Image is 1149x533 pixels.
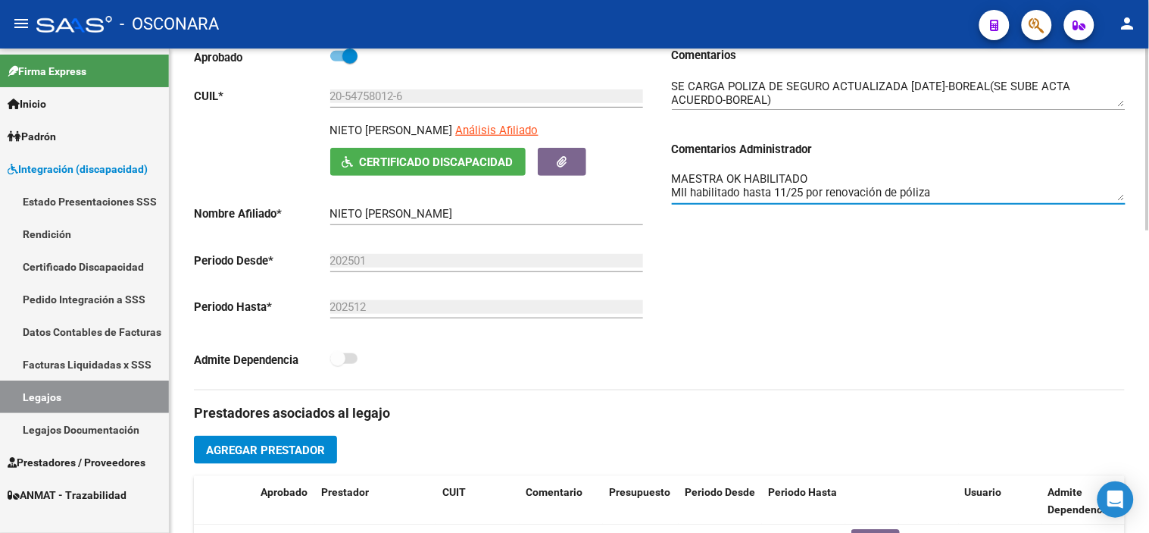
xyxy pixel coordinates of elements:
datatable-header-cell: Comentario [520,476,603,526]
span: Presupuesto [609,486,670,498]
span: Análisis Afiliado [456,124,539,137]
span: ANMAT - Trazabilidad [8,487,126,503]
p: Admite Dependencia [194,352,330,368]
p: Periodo Desde [194,252,330,269]
datatable-header-cell: CUIT [436,476,520,526]
h3: Comentarios Administrador [672,141,1126,158]
span: Firma Express [8,63,86,80]
h3: Prestadores asociados al legajo [194,403,1125,424]
datatable-header-cell: Usuario [959,476,1042,526]
span: Integración (discapacidad) [8,161,148,177]
p: NIETO [PERSON_NAME] [330,122,453,139]
span: Periodo Desde [685,486,755,498]
span: Admite Dependencia [1048,486,1112,516]
datatable-header-cell: Admite Dependencia [1042,476,1126,526]
span: Inicio [8,96,46,112]
p: Periodo Hasta [194,299,330,315]
datatable-header-cell: Prestador [315,476,436,526]
span: Prestadores / Proveedores [8,454,145,471]
span: Certificado Discapacidad [360,155,514,169]
span: Aprobado [261,486,308,498]
div: Open Intercom Messenger [1097,481,1134,518]
h3: Comentarios [672,47,1126,64]
p: Nombre Afiliado [194,205,330,222]
mat-icon: menu [12,14,30,33]
span: Periodo Hasta [768,486,837,498]
mat-icon: person [1119,14,1137,33]
span: Comentario [526,486,582,498]
p: Aprobado [194,49,330,66]
datatable-header-cell: Periodo Hasta [762,476,845,526]
span: Prestador [321,486,369,498]
button: Certificado Discapacidad [330,148,526,176]
datatable-header-cell: Presupuesto [603,476,679,526]
span: Agregar Prestador [206,444,325,457]
p: CUIL [194,88,330,105]
button: Agregar Prestador [194,436,337,464]
span: CUIT [442,486,466,498]
datatable-header-cell: Periodo Desde [679,476,762,526]
span: Padrón [8,128,56,145]
span: Usuario [965,486,1002,498]
datatable-header-cell: Aprobado [254,476,315,526]
span: - OSCONARA [120,8,219,41]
